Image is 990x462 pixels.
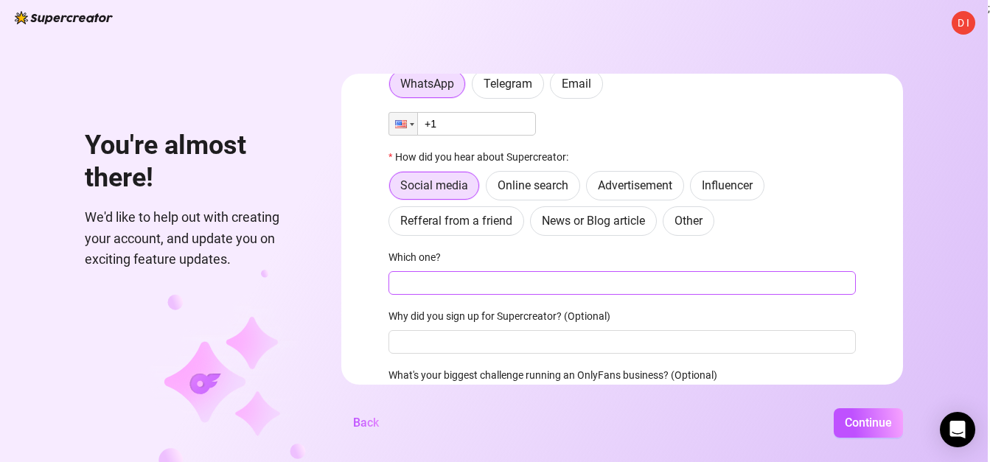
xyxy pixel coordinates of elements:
label: What's your biggest challenge running an OnlyFans business? (Optional) [388,367,727,383]
span: News or Blog article [542,214,645,228]
span: We'd like to help out with creating your account, and update you on exciting feature updates. [85,207,306,270]
input: Why did you sign up for Supercreator? (Optional) [388,330,856,354]
label: Why did you sign up for Supercreator? (Optional) [388,308,620,324]
span: Continue [845,416,892,430]
input: Which one? [388,271,856,295]
label: How did you hear about Supercreator: [388,149,578,165]
div: Open Intercom Messenger [940,412,975,447]
button: Continue [834,408,903,438]
div: United States: + 1 [389,113,417,135]
span: Influencer [702,178,753,192]
span: Social media [400,178,468,192]
span: Telegram [484,77,532,91]
span: D I [958,15,969,31]
span: WhatsApp [400,77,454,91]
button: Back [341,408,391,438]
h1: You're almost there! [85,130,306,194]
input: 1 (702) 123-4567 [388,112,536,136]
img: logo [15,11,113,24]
span: Email [562,77,591,91]
label: Which one? [388,249,450,265]
span: Other [674,214,703,228]
span: Refferal from a friend [400,214,512,228]
span: Back [353,416,379,430]
span: Advertisement [598,178,672,192]
span: Online search [498,178,568,192]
